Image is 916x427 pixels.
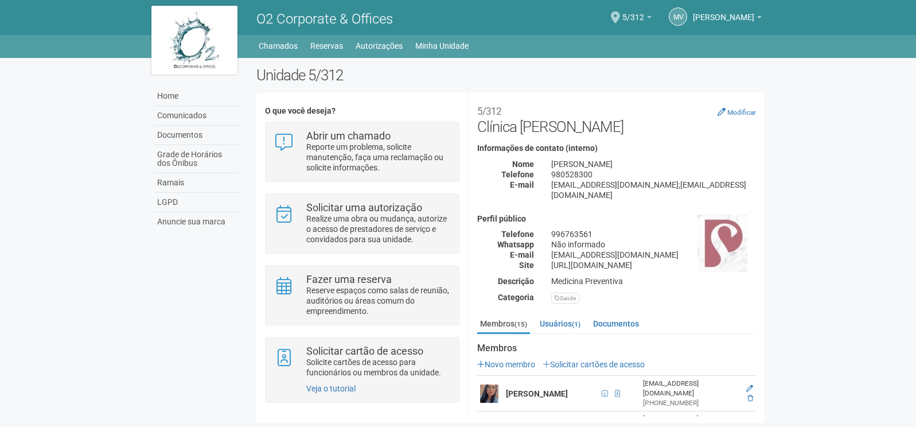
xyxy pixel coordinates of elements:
[154,173,239,193] a: Ramais
[274,346,450,378] a: Solicitar cartão de acesso Solicite cartões de acesso para funcionários ou membros da unidade.
[154,106,239,126] a: Comunicados
[259,38,298,54] a: Chamados
[306,273,392,285] strong: Fazer uma reserva
[572,320,580,328] small: (1)
[256,11,393,27] span: O2 Corporate & Offices
[274,203,450,244] a: Solicitar uma autorização Realize uma obra ou mudança, autorize o acesso de prestadores de serviç...
[512,160,534,169] strong: Nome
[151,6,237,75] img: logo.jpg
[643,379,735,398] div: [EMAIL_ADDRESS][DOMAIN_NAME]
[154,212,239,231] a: Anuncie sua marca
[477,360,535,369] a: Novo membro
[274,131,450,173] a: Abrir um chamado Reporte um problema, solicite manutenção, faça uma reclamação ou solicite inform...
[477,215,756,223] h4: Perfil público
[306,345,423,357] strong: Solicitar cartão de acesso
[510,250,534,259] strong: E-mail
[519,261,534,270] strong: Site
[154,87,239,106] a: Home
[154,145,239,173] a: Grade de Horários dos Ônibus
[693,14,762,24] a: [PERSON_NAME]
[310,38,343,54] a: Reservas
[551,293,579,304] div: Saúde
[543,180,765,200] div: [EMAIL_ADDRESS][DOMAIN_NAME];[EMAIL_ADDRESS][DOMAIN_NAME]
[501,170,534,179] strong: Telefone
[306,201,422,214] strong: Solicitar uma autorização
[727,108,756,117] small: Modificar
[543,229,765,239] div: 996763561
[543,276,765,286] div: Medicina Preventiva
[306,214,450,244] p: Realize uma obra ou mudança, autorize o acesso de prestadores de serviço e convidados para sua un...
[477,101,756,135] h2: Clínica [PERSON_NAME]
[154,126,239,145] a: Documentos
[693,2,754,22] span: Marco Vinicius dos Santos Paiva
[477,343,756,354] strong: Membros
[477,144,756,153] h4: Informações de contato (interno)
[154,193,239,212] a: LGPD
[622,14,652,24] a: 5/312
[643,398,735,408] div: [PHONE_NUMBER]
[497,240,534,249] strong: Whatsapp
[274,274,450,316] a: Fazer uma reserva Reserve espaços como salas de reunião, auditórios ou áreas comum do empreendime...
[256,67,765,84] h2: Unidade 5/312
[265,107,459,115] h4: O que você deseja?
[543,250,765,260] div: [EMAIL_ADDRESS][DOMAIN_NAME]
[415,38,469,54] a: Minha Unidade
[510,180,534,189] strong: E-mail
[480,385,498,403] img: user.png
[306,285,450,316] p: Reserve espaços como salas de reunião, auditórios ou áreas comum do empreendimento.
[669,7,687,26] a: MV
[498,293,534,302] strong: Categoria
[590,315,642,332] a: Documentos
[477,315,530,334] a: Membros(15)
[306,142,450,173] p: Reporte um problema, solicite manutenção, faça uma reclamação ou solicite informações.
[306,130,391,142] strong: Abrir um chamado
[543,260,765,270] div: [URL][DOMAIN_NAME]
[622,2,644,22] span: 5/312
[306,384,356,393] a: Veja o tutorial
[514,320,527,328] small: (15)
[506,389,568,398] strong: [PERSON_NAME]
[477,106,501,117] small: 5/312
[356,38,403,54] a: Autorizações
[498,277,534,286] strong: Descrição
[537,315,583,332] a: Usuários(1)
[543,169,765,180] div: 980528300
[543,360,645,369] a: Solicitar cartões de acesso
[697,215,747,272] img: business.png
[306,357,450,378] p: Solicite cartões de acesso para funcionários ou membros da unidade.
[746,385,753,393] a: Editar membro
[543,239,765,250] div: Não informado
[501,230,534,239] strong: Telefone
[543,159,765,169] div: [PERSON_NAME]
[718,107,756,117] a: Modificar
[747,394,753,402] a: Excluir membro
